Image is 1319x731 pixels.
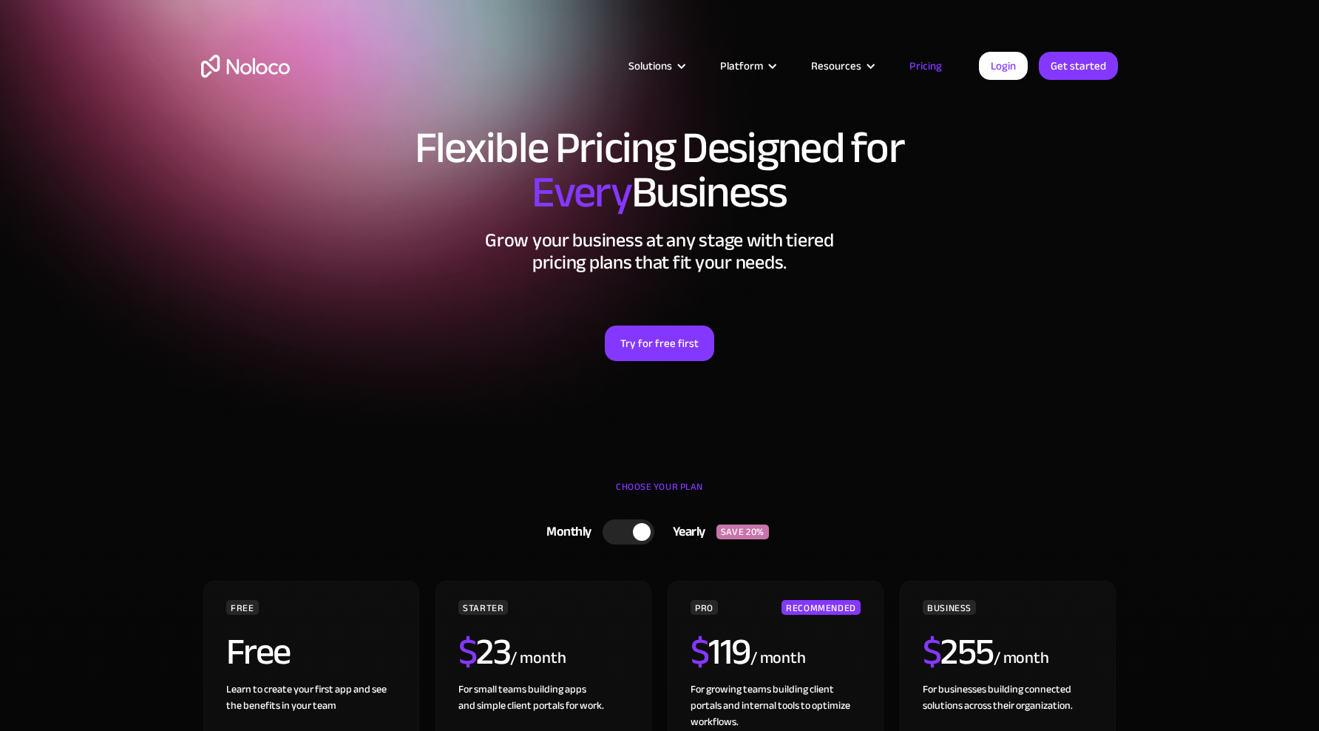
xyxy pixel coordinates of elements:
[716,525,769,539] div: SAVE 20%
[923,633,994,670] h2: 255
[226,633,291,670] h2: Free
[811,56,861,75] div: Resources
[458,617,477,687] span: $
[201,229,1118,274] h2: Grow your business at any stage with tiered pricing plans that fit your needs.
[781,600,861,615] div: RECOMMENDED
[201,476,1118,513] div: CHOOSE YOUR PLAN
[654,521,716,543] div: Yearly
[923,617,941,687] span: $
[528,521,603,543] div: Monthly
[923,600,976,615] div: BUSINESS
[458,600,508,615] div: STARTER
[458,633,511,670] h2: 23
[510,647,566,670] div: / month
[628,56,672,75] div: Solutions
[201,126,1118,215] h1: Flexible Pricing Designed for Business
[691,617,709,687] span: $
[691,600,718,615] div: PRO
[610,56,702,75] div: Solutions
[979,52,1028,80] a: Login
[702,56,793,75] div: Platform
[994,647,1049,670] div: / month
[532,151,631,234] span: Every
[750,647,806,670] div: / month
[691,633,750,670] h2: 119
[1039,52,1118,80] a: Get started
[201,55,290,78] a: home
[720,56,763,75] div: Platform
[793,56,891,75] div: Resources
[605,326,714,361] a: Try for free first
[891,56,960,75] a: Pricing
[226,600,259,615] div: FREE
